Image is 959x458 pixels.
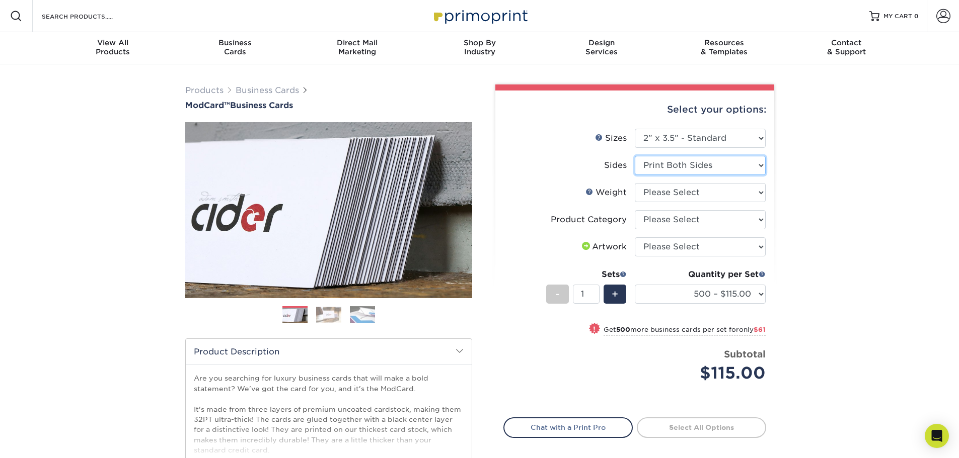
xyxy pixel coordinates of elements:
a: Contact& Support [785,32,908,64]
span: Business [174,38,296,47]
strong: 500 [616,326,630,333]
div: Open Intercom Messenger [925,424,949,448]
div: Select your options: [503,90,766,129]
div: Sides [604,159,627,171]
span: Resources [663,38,785,47]
span: + [612,287,618,302]
div: & Support [785,38,908,56]
span: Contact [785,38,908,47]
div: Weight [585,187,627,199]
div: Services [541,38,663,56]
a: Resources& Templates [663,32,785,64]
div: Products [52,38,174,56]
a: Chat with a Print Pro [503,417,633,437]
a: DesignServices [541,32,663,64]
div: & Templates [663,38,785,56]
div: Sizes [595,132,627,144]
span: 0 [914,13,919,20]
span: only [739,326,766,333]
img: Business Cards 03 [350,306,375,323]
img: ModCard™ 01 [185,67,472,353]
a: Business Cards [236,85,299,95]
span: ModCard™ [185,101,230,110]
h1: Business Cards [185,101,472,110]
div: Artwork [580,241,627,253]
input: SEARCH PRODUCTS..... [41,10,139,22]
span: Direct Mail [296,38,418,47]
div: Industry [418,38,541,56]
span: Design [541,38,663,47]
div: Cards [174,38,296,56]
img: Primoprint [429,5,530,27]
strong: Subtotal [724,348,766,359]
h2: Product Description [186,339,472,364]
span: View All [52,38,174,47]
a: ModCard™Business Cards [185,101,472,110]
span: ! [593,324,596,334]
span: MY CART [883,12,912,21]
small: Get more business cards per set for [604,326,766,336]
a: BusinessCards [174,32,296,64]
a: Products [185,85,224,95]
span: Shop By [418,38,541,47]
div: $115.00 [642,361,766,385]
a: Shop ByIndustry [418,32,541,64]
div: Product Category [551,214,627,226]
span: - [555,287,560,302]
div: Marketing [296,38,418,56]
div: Sets [546,268,627,281]
img: Business Cards 01 [282,303,308,328]
div: Quantity per Set [635,268,766,281]
span: $61 [754,326,766,333]
a: Select All Options [637,417,766,437]
a: View AllProducts [52,32,174,64]
a: Direct MailMarketing [296,32,418,64]
img: Business Cards 02 [316,307,341,322]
